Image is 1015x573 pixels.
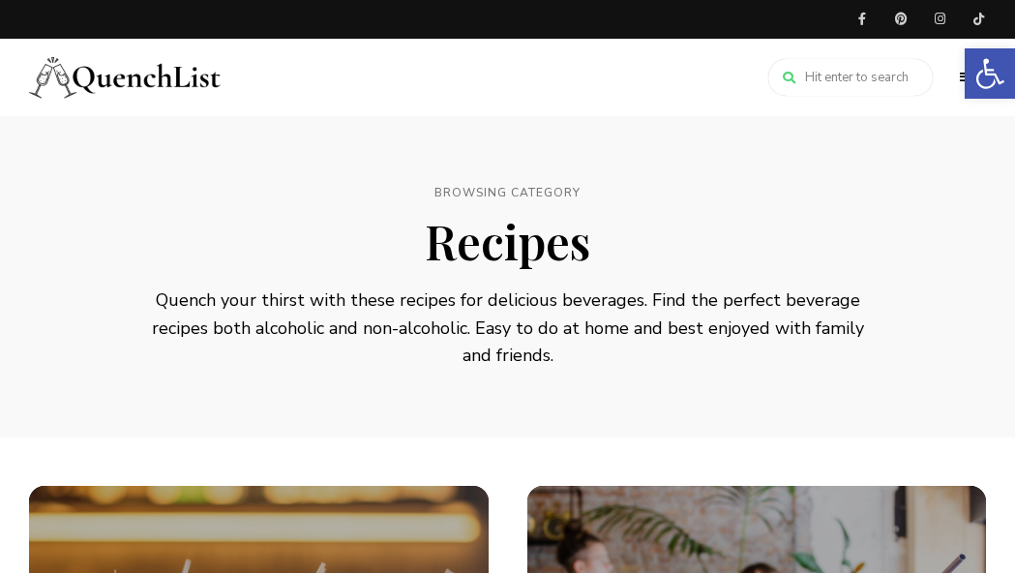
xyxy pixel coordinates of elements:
[150,184,866,202] span: Browsing Category
[947,58,986,97] button: Menu
[29,39,223,116] img: Quench List
[150,286,866,370] p: Quench your thirst with these recipes for delicious beverages. Find the perfect beverage recipes ...
[768,59,933,96] input: Hit enter to search
[150,214,866,270] h1: Recipes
